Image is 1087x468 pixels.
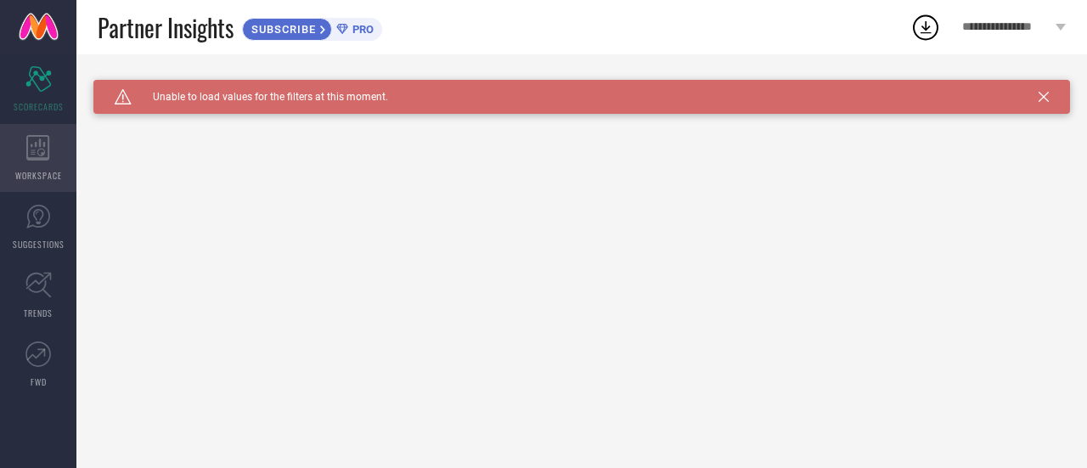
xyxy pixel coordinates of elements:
[24,307,53,319] span: TRENDS
[93,80,1070,93] div: Unable to load filters at this moment. Please try later.
[242,14,382,41] a: SUBSCRIBEPRO
[348,23,374,36] span: PRO
[13,238,65,251] span: SUGGESTIONS
[98,10,234,45] span: Partner Insights
[243,23,320,36] span: SUBSCRIBE
[132,91,388,103] span: Unable to load values for the filters at this moment.
[31,375,47,388] span: FWD
[910,12,941,42] div: Open download list
[14,100,64,113] span: SCORECARDS
[15,169,62,182] span: WORKSPACE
